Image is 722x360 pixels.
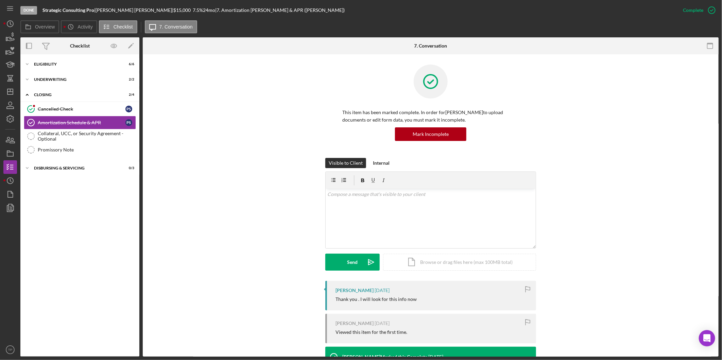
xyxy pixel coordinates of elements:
[34,166,117,170] div: Disbursing & Servicing
[34,62,117,66] div: Eligibility
[159,24,193,30] label: 7. Conversation
[3,343,17,357] button: TP
[699,330,715,346] div: Open Intercom Messenger
[96,7,173,13] div: [PERSON_NAME] [PERSON_NAME] |
[20,6,37,15] div: Done
[24,102,136,116] a: Cancelled CheckPS
[24,129,136,143] a: Collateral, UCC, or Security Agreement - Optional
[125,106,132,112] div: P S
[342,354,427,360] div: [PERSON_NAME] Marked this Complete
[35,24,55,30] label: Overview
[342,109,519,124] p: This item has been marked complete. In order for [PERSON_NAME] to upload documents or edit form d...
[34,93,117,97] div: Closing
[38,120,125,125] div: Amortization Schedule & APR
[24,116,136,129] a: Amortization Schedule & APRPS
[375,288,390,293] time: 2025-01-24 19:33
[114,24,133,30] label: Checklist
[375,321,390,326] time: 2025-01-24 19:33
[373,158,390,168] div: Internal
[336,321,374,326] div: [PERSON_NAME]
[336,296,417,302] div: Thank you . I will look for this info now
[329,158,363,168] div: Visible to Client
[8,348,12,352] text: TP
[125,119,132,126] div: P S
[122,77,134,82] div: 2 / 2
[78,24,92,30] label: Activity
[414,43,447,49] div: 7. Conversation
[395,127,466,141] button: Mark Incomplete
[193,7,203,13] div: 7.5 %
[42,7,96,13] div: |
[24,143,136,157] a: Promissory Note
[99,20,137,33] button: Checklist
[676,3,719,17] button: Complete
[325,158,366,168] button: Visible to Client
[413,127,449,141] div: Mark Incomplete
[122,166,134,170] div: 0 / 3
[34,77,117,82] div: Underwriting
[145,20,197,33] button: 7. Conversation
[61,20,97,33] button: Activity
[38,106,125,112] div: Cancelled Check
[336,329,407,335] div: Viewed this item for the first time.
[683,3,703,17] div: Complete
[20,20,59,33] button: Overview
[215,7,345,13] div: | 7. Amortization [PERSON_NAME] & APR ([PERSON_NAME])
[122,93,134,97] div: 2 / 4
[38,131,136,142] div: Collateral, UCC, or Security Agreement - Optional
[38,147,136,152] div: Promissory Note
[336,288,374,293] div: [PERSON_NAME]
[428,354,443,360] time: 2025-01-24 19:18
[325,254,380,271] button: Send
[347,254,358,271] div: Send
[70,43,90,49] div: Checklist
[42,7,94,13] b: Strategic Consulting Pro
[369,158,393,168] button: Internal
[203,7,215,13] div: 24 mo
[122,62,134,66] div: 6 / 6
[173,7,193,13] div: $15,000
